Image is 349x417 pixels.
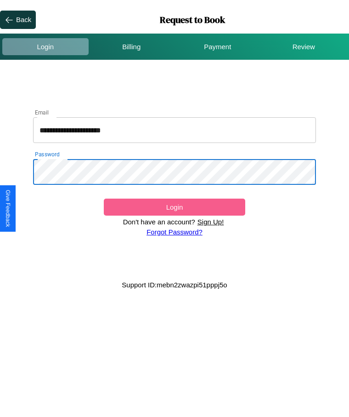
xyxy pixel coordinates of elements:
p: Don't have an account? [123,216,195,228]
label: Email [35,109,49,116]
div: Give Feedback [5,190,11,227]
div: Login [2,38,89,55]
button: Login [104,199,245,216]
p: Sign Up! [195,216,226,228]
label: Password [35,150,59,158]
div: Back [16,16,31,23]
p: Support ID: mebn2zwazpi51pppj5o [122,279,227,291]
div: Billing [89,38,175,55]
a: Forgot Password? [146,228,203,236]
div: Payment [174,38,261,55]
h1: Request to Book [36,13,349,26]
div: Review [261,38,347,55]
